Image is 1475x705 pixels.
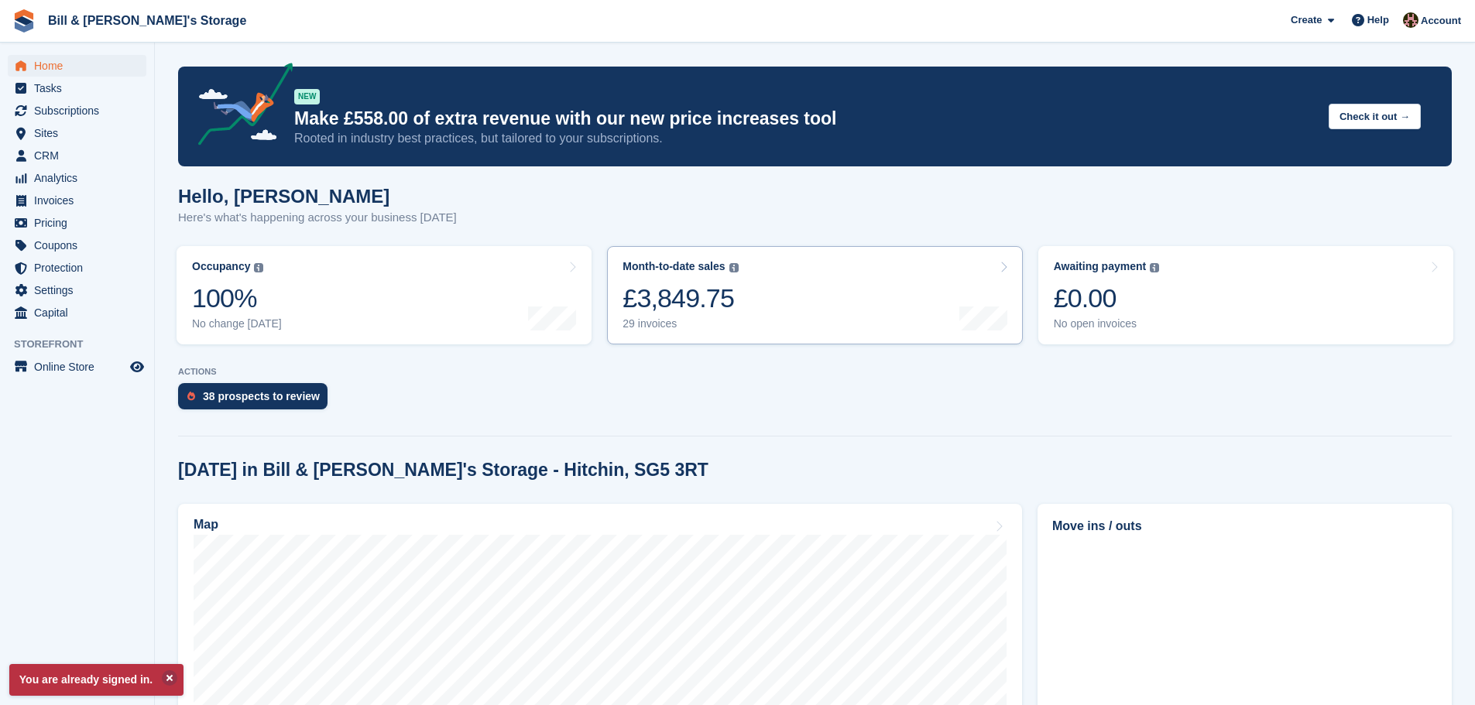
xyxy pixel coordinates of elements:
div: Month-to-date sales [623,260,725,273]
span: Online Store [34,356,127,378]
button: Check it out → [1329,104,1421,129]
a: menu [8,234,146,256]
p: Here's what's happening across your business [DATE] [178,209,457,227]
span: Coupons [34,234,127,256]
h2: [DATE] in Bill & [PERSON_NAME]'s Storage - Hitchin, SG5 3RT [178,460,708,481]
div: 29 invoices [623,317,738,330]
span: Invoices [34,190,127,211]
a: menu [8,356,146,378]
a: menu [8,145,146,166]
a: Month-to-date sales £3,849.75 29 invoices [607,246,1022,344]
a: menu [8,190,146,211]
a: menu [8,167,146,189]
span: Create [1291,12,1322,28]
h2: Move ins / outs [1052,517,1437,536]
span: Capital [34,302,127,323]
a: menu [8,279,146,301]
h1: Hello, [PERSON_NAME] [178,186,457,207]
span: CRM [34,145,127,166]
a: Bill & [PERSON_NAME]'s Storage [42,8,252,33]
img: stora-icon-8386f47178a22dfd0bd8f6a31ec36ba5ce8667c1dd55bd0f319d3a0aa187defe.svg [12,9,36,33]
img: icon-info-grey-7440780725fd019a000dd9b08b2336e03edf1995a4989e88bcd33f0948082b44.svg [1150,263,1159,272]
span: Subscriptions [34,100,127,121]
a: menu [8,122,146,144]
a: Preview store [128,358,146,376]
img: Jack Bottesch [1403,12,1418,28]
div: Awaiting payment [1054,260,1147,273]
p: Make £558.00 of extra revenue with our new price increases tool [294,108,1316,130]
div: No open invoices [1054,317,1160,330]
span: Storefront [14,337,154,352]
a: menu [8,100,146,121]
a: 38 prospects to review [178,383,335,417]
div: No change [DATE] [192,317,282,330]
div: £0.00 [1054,282,1160,314]
span: Analytics [34,167,127,189]
a: menu [8,302,146,323]
a: Occupancy 100% No change [DATE] [177,246,592,344]
a: menu [8,257,146,279]
img: icon-info-grey-7440780725fd019a000dd9b08b2336e03edf1995a4989e88bcd33f0948082b44.svg [729,263,739,272]
div: £3,849.75 [623,282,738,314]
div: 100% [192,282,282,314]
a: menu [8,55,146,77]
span: Sites [34,122,127,144]
span: Protection [34,257,127,279]
h2: Map [194,518,218,532]
span: Account [1421,13,1461,29]
span: Home [34,55,127,77]
div: Occupancy [192,260,250,273]
span: Tasks [34,77,127,99]
img: icon-info-grey-7440780725fd019a000dd9b08b2336e03edf1995a4989e88bcd33f0948082b44.svg [254,263,263,272]
p: Rooted in industry best practices, but tailored to your subscriptions. [294,130,1316,147]
a: menu [8,212,146,234]
span: Settings [34,279,127,301]
img: prospect-51fa495bee0391a8d652442698ab0144808aea92771e9ea1ae160a38d050c398.svg [187,392,195,401]
a: Awaiting payment £0.00 No open invoices [1038,246,1453,344]
span: Pricing [34,212,127,234]
span: Help [1367,12,1389,28]
a: menu [8,77,146,99]
div: 38 prospects to review [203,390,320,402]
div: NEW [294,89,320,104]
p: ACTIONS [178,367,1452,377]
img: price-adjustments-announcement-icon-8257ccfd72463d97f412b2fc003d46551f7dbcb40ab6d574587a9cd5c0d94... [185,63,293,151]
p: You are already signed in. [9,664,184,696]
